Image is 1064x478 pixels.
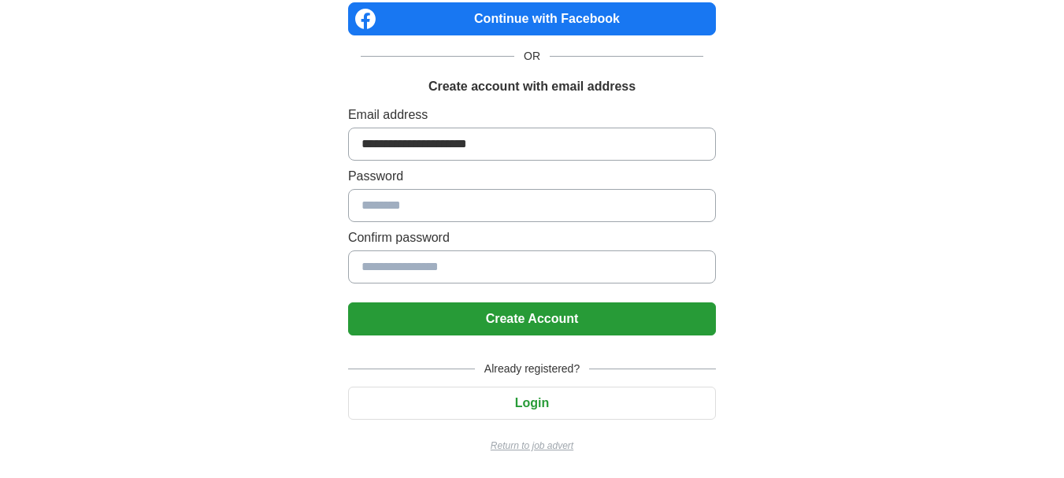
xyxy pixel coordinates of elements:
a: Continue with Facebook [348,2,716,35]
a: Return to job advert [348,439,716,453]
label: Confirm password [348,228,716,247]
span: Already registered? [475,361,589,377]
button: Login [348,387,716,420]
label: Email address [348,106,716,124]
h1: Create account with email address [428,77,636,96]
label: Password [348,167,716,186]
button: Create Account [348,302,716,335]
a: Login [348,396,716,409]
span: OR [514,48,550,65]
